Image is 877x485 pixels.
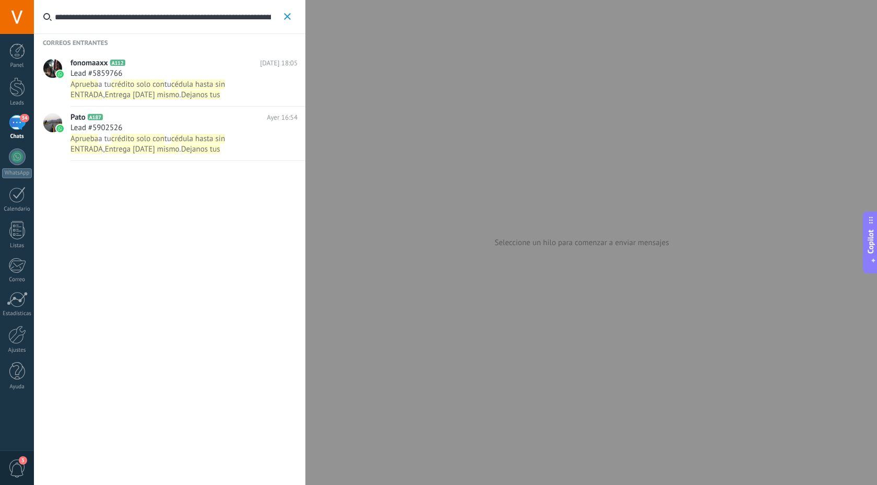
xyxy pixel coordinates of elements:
[2,133,32,140] div: Chats
[179,144,181,154] span: .
[56,71,64,78] img: icon
[164,79,171,89] span: tu
[2,206,32,213] div: Calendario
[2,276,32,283] div: Correo
[164,134,171,144] span: tu
[2,310,32,317] div: Estadísticas
[70,112,86,123] span: Pato
[70,134,225,154] span: cédula hasta sin ENTRADA
[70,68,122,79] span: Lead #5859766
[103,144,104,154] span: ,
[2,347,32,354] div: Ajustes
[260,58,298,68] span: [DATE] 18:05
[70,79,225,100] span: cédula hasta sin ENTRADA
[2,168,32,178] div: WhatsApp
[2,62,32,69] div: Panel
[267,112,298,123] span: Ayer 16:54
[70,123,122,133] span: Lead #5902526
[2,100,32,107] div: Leads
[105,90,180,100] span: Entrega [DATE] mismo
[98,134,111,144] span: a tu
[2,243,32,249] div: Listas
[70,79,98,89] span: Aprueba
[34,107,305,160] a: avatariconPatoA187Ayer 16:54Lead #5902526Apruebaa tucrédito solo contucédula hasta sin ENTRADA,En...
[866,230,876,254] span: Copilot
[56,125,64,132] img: icon
[88,114,103,120] span: A187
[179,90,181,100] span: .
[2,384,32,390] div: Ayuda
[20,114,29,122] span: 34
[19,456,27,465] span: 3
[110,60,125,66] span: A112
[70,58,108,68] span: fonomaaxx
[34,53,305,106] a: avatariconfonomaaxxA112[DATE] 18:05Lead #5859766Apruebaa tucrédito solo contucédula hasta sin ENT...
[98,79,111,89] span: a tu
[111,79,164,89] span: crédito solo con
[111,134,164,144] span: crédito solo con
[103,90,104,100] span: ,
[70,134,98,144] span: Aprueba
[34,34,305,53] span: correos entrantes
[105,144,180,154] span: Entrega [DATE] mismo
